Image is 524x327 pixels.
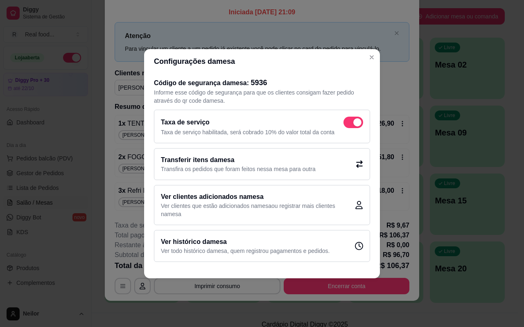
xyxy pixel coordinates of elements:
[161,117,210,127] h2: Taxa de serviço
[161,155,316,165] h2: Transferir itens da mesa
[154,88,370,105] p: Informe esse código de segurança para que os clientes consigam fazer pedido através do qr code da...
[154,77,370,88] h2: Código de segurança da mesa :
[365,51,378,64] button: Close
[161,247,330,255] p: Ver todo histórico da mesa , quem registrou pagamentos e pedidos.
[161,202,355,218] p: Ver clientes que estão adicionados na mesa ou registrar mais clientes na mesa
[161,165,316,173] p: Transfira os pedidos que foram feitos nessa mesa para outra
[251,79,267,87] span: 5936
[144,49,380,74] header: Configurações da mesa
[161,192,355,202] h2: Ver clientes adicionados na mesa
[161,128,363,136] p: Taxa de serviço habilitada, será cobrado 10% do valor total da conta
[161,237,330,247] h2: Ver histórico da mesa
